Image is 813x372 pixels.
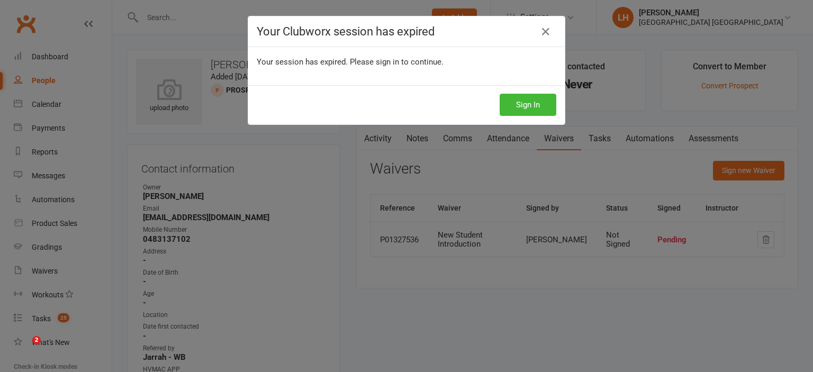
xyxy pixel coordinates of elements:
[32,336,41,344] span: 2
[500,94,556,116] button: Sign In
[537,23,554,40] a: Close
[11,336,36,361] iframe: Intercom live chat
[257,25,556,38] h4: Your Clubworx session has expired
[257,57,444,67] span: Your session has expired. Please sign in to continue.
